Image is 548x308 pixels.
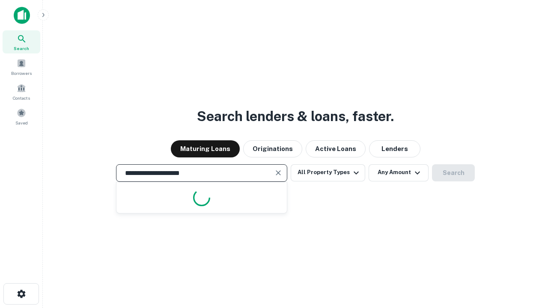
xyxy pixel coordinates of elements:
[197,106,394,127] h3: Search lenders & loans, faster.
[3,105,40,128] a: Saved
[11,70,32,77] span: Borrowers
[291,164,365,181] button: All Property Types
[306,140,366,157] button: Active Loans
[505,240,548,281] iframe: Chat Widget
[243,140,302,157] button: Originations
[272,167,284,179] button: Clear
[369,164,429,181] button: Any Amount
[3,80,40,103] a: Contacts
[14,45,29,52] span: Search
[3,55,40,78] a: Borrowers
[13,95,30,101] span: Contacts
[14,7,30,24] img: capitalize-icon.png
[369,140,420,157] button: Lenders
[15,119,28,126] span: Saved
[171,140,240,157] button: Maturing Loans
[3,30,40,53] a: Search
